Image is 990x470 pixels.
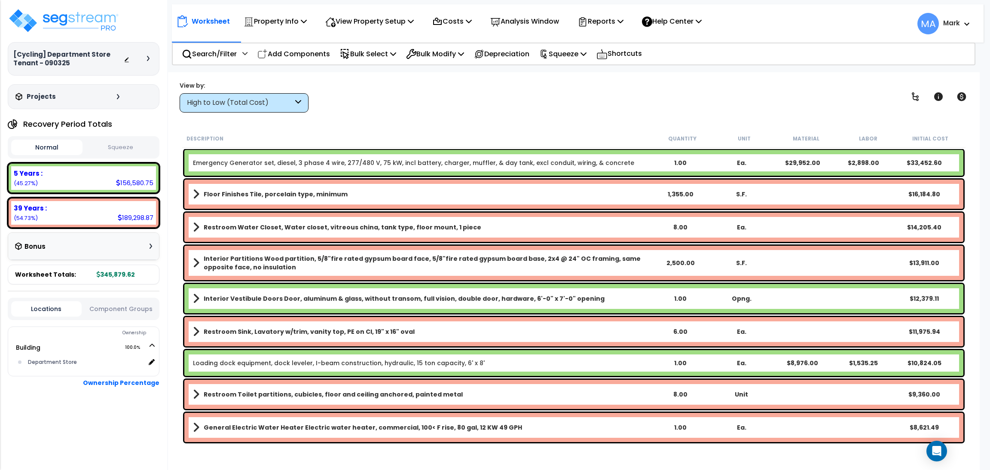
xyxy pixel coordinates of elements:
[193,359,485,367] a: Individual Item
[711,190,772,198] div: S.F.
[432,15,472,27] p: Costs
[894,190,955,198] div: $16,184.80
[14,204,47,213] b: 39 Years :
[193,254,650,272] a: Assembly Title
[193,326,650,338] a: Assembly Title
[26,357,146,367] div: Department Store
[592,43,647,64] div: Shortcuts
[8,8,119,34] img: logo_pro_r.png
[793,135,819,142] small: Material
[912,135,948,142] small: Initial Cost
[16,343,40,352] a: Building 100.0%
[15,270,76,279] span: Worksheet Totals:
[83,378,159,387] b: Ownership Percentage
[204,423,522,432] b: General Electric Water Heater Electric water heater, commercial, 100< F rise, 80 gal, 12 KW 49 GPH
[469,44,534,64] div: Depreciation
[668,135,697,142] small: Quantity
[23,120,112,128] h4: Recovery Period Totals
[186,135,223,142] small: Description
[192,15,230,27] p: Worksheet
[894,390,955,399] div: $9,360.00
[14,180,38,187] small: 45.27030242487256%
[650,159,711,167] div: 1.00
[204,223,481,232] b: Restroom Water Closet, Water closet, vitreous china, tank type, floor mount, 1 piece
[926,441,947,461] div: Open Intercom Messenger
[193,221,650,233] a: Assembly Title
[917,13,939,34] span: MA
[539,48,587,60] p: Squeeze
[859,135,877,142] small: Labor
[711,159,772,167] div: Ea.
[577,15,623,27] p: Reports
[894,259,955,267] div: $13,911.00
[193,159,634,167] a: Individual Item
[204,294,605,303] b: Interior Vestibule Doors Door, aluminum & glass, without transom, full vision, double door, hardw...
[125,342,148,353] span: 100.0%
[894,327,955,336] div: $11,975.94
[894,294,955,303] div: $12,379.11
[650,259,711,267] div: 2,500.00
[650,359,711,367] div: 1.00
[11,140,82,155] button: Normal
[711,259,772,267] div: S.F.
[772,159,833,167] div: $29,952.00
[325,15,414,27] p: View Property Setup
[253,44,335,64] div: Add Components
[642,15,702,27] p: Help Center
[180,81,309,90] div: View by:
[711,327,772,336] div: Ea.
[85,140,156,155] button: Squeeze
[772,359,833,367] div: $8,976.00
[244,15,307,27] p: Property Info
[116,178,153,187] div: 156,580.75
[711,294,772,303] div: Opng.
[340,48,396,60] p: Bulk Select
[204,327,415,336] b: Restroom Sink, Lavatory w/trim, vanity top, PE on CI, 19" x 16" oval
[833,159,894,167] div: $2,898.00
[833,359,894,367] div: $1,535.25
[894,359,955,367] div: $10,824.05
[187,98,293,108] div: High to Low (Total Cost)
[13,50,124,67] h3: [Cycling] Department Store Tenant - 090325
[182,48,237,60] p: Search/Filter
[25,328,159,338] div: Ownership
[86,304,156,314] button: Component Groups
[24,243,46,250] h3: Bonus
[257,48,330,60] p: Add Components
[711,223,772,232] div: Ea.
[894,159,955,167] div: $33,452.60
[193,421,650,433] a: Assembly Title
[204,390,463,399] b: Restroom Toilet partitions, cubicles, floor and ceiling anchored, painted metal
[596,48,642,60] p: Shortcuts
[711,423,772,432] div: Ea.
[193,188,650,200] a: Assembly Title
[650,390,711,399] div: 8.00
[650,327,711,336] div: 6.00
[474,48,529,60] p: Depreciation
[650,423,711,432] div: 1.00
[14,214,38,222] small: 54.72969757512744%
[11,301,82,317] button: Locations
[894,223,955,232] div: $14,205.40
[193,293,650,305] a: Assembly Title
[650,190,711,198] div: 1,355.00
[894,423,955,432] div: $8,621.49
[650,294,711,303] div: 1.00
[490,15,559,27] p: Analysis Window
[943,18,960,27] b: Mark
[711,359,772,367] div: Ea.
[14,169,43,178] b: 5 Years :
[738,135,751,142] small: Unit
[204,254,650,272] b: Interior Partitions Wood partition, 5/8"fire rated gypsum board face, 5/8"fire rated gypsum board...
[650,223,711,232] div: 8.00
[118,213,153,222] div: 189,298.87
[406,48,464,60] p: Bulk Modify
[27,92,56,101] h3: Projects
[97,270,135,279] b: 345,879.62
[204,190,348,198] b: Floor Finishes Tile, porcelain type, minimum
[193,388,650,400] a: Assembly Title
[711,390,772,399] div: Unit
